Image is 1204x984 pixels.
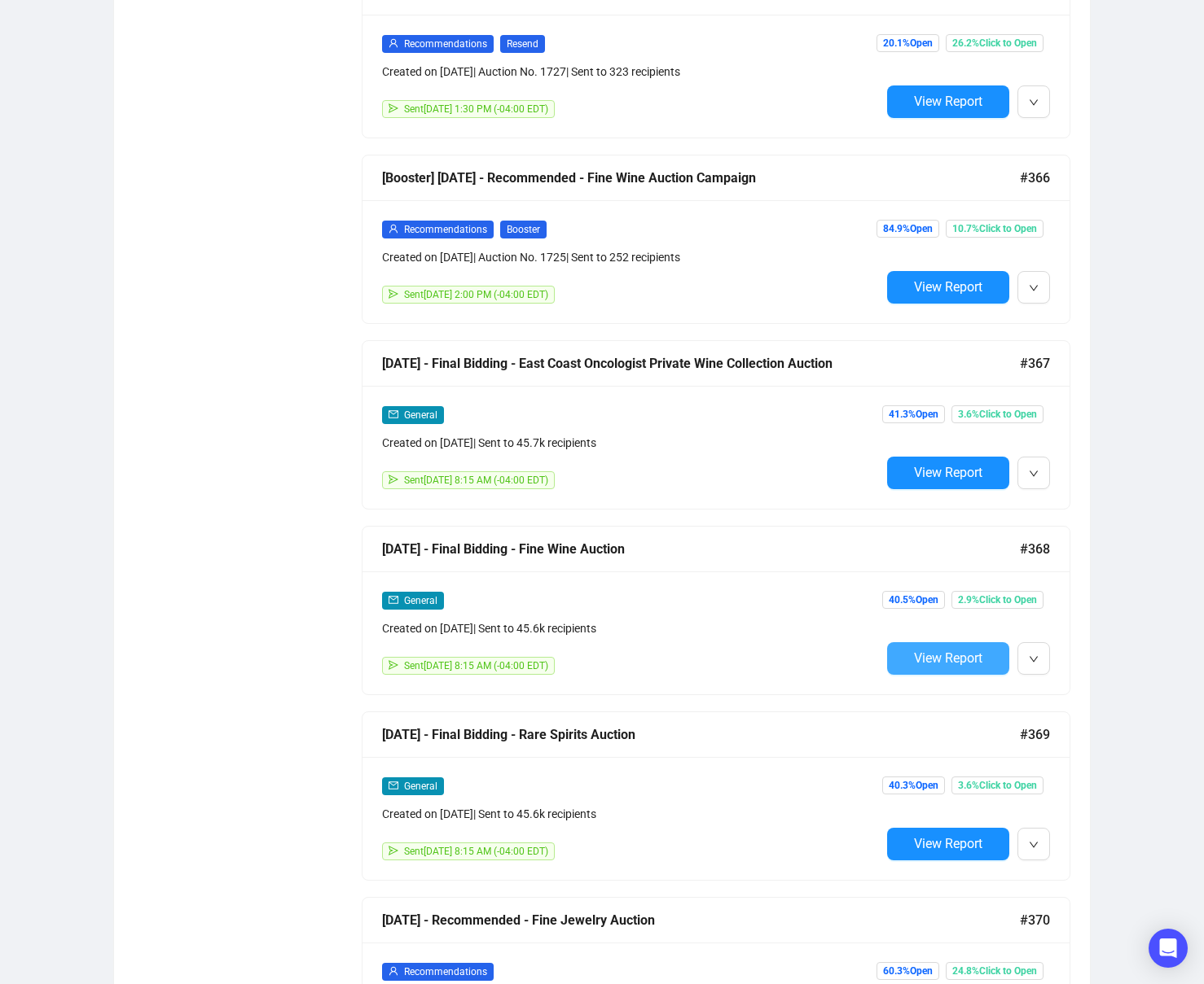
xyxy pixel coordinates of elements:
span: 40.3% Open [882,776,945,794]
span: General [404,409,437,421]
span: View Report [914,279,982,295]
span: send [389,475,398,484]
span: down [1029,654,1039,664]
span: 41.3% Open [882,405,945,423]
span: 26.2% Click to Open [946,34,1044,52]
span: 84.9% Open [877,220,939,238]
span: 60.3% Open [877,962,939,980]
span: #368 [1020,539,1050,559]
div: Created on [DATE] | Auction No. 1727 | Sent to 323 recipients [382,63,881,81]
span: mail [389,595,398,605]
div: Created on [DATE] | Auction No. 1725 | Sent to 252 recipients [382,248,881,266]
div: Created on [DATE] | Sent to 45.6k recipients [382,805,881,823]
button: View Report [887,828,1009,860]
span: down [1029,283,1039,293]
span: General [404,595,437,606]
a: [DATE] - Final Bidding - Rare Spirits Auction#369mailGeneralCreated on [DATE]| Sent to 45.6k reci... [362,711,1070,881]
span: down [1029,840,1039,850]
span: 40.5% Open [882,591,945,609]
div: [DATE] - Final Bidding - East Coast Oncologist Private Wine Collection Auction [382,353,1020,374]
span: View Report [914,650,982,666]
a: [DATE] - Final Bidding - East Coast Oncologist Private Wine Collection Auction#367mailGeneralCrea... [362,340,1070,509]
span: General [404,781,437,792]
span: send [389,103,398,113]
span: #369 [1020,724,1050,745]
button: View Report [887,457,1009,489]
div: [DATE] - Final Bidding - Rare Spirits Auction [382,724,1020,745]
span: Recommendations [404,38,487,50]
div: [DATE] - Recommended - Fine Jewelry Auction [382,910,1020,930]
span: Sent [DATE] 8:15 AM (-04:00 EDT) [404,475,548,486]
button: View Report [887,271,1009,304]
div: Created on [DATE] | Sent to 45.6k recipients [382,619,881,637]
span: #367 [1020,353,1050,374]
span: Recommendations [404,224,487,235]
a: [Booster] [DATE] - Recommended - Fine Wine Auction Campaign#366userRecommendationsBoosterCreated ... [362,155,1070,324]
span: 3.6% Click to Open [951,776,1044,794]
div: Open Intercom Messenger [1149,929,1188,968]
span: Booster [500,221,547,238]
span: send [389,660,398,670]
span: send [389,289,398,299]
div: Created on [DATE] | Sent to 45.7k recipients [382,434,881,452]
span: View Report [914,836,982,851]
span: Sent [DATE] 2:00 PM (-04:00 EDT) [404,289,548,300]
span: mail [389,409,398,419]
span: down [1029,98,1039,107]
span: Sent [DATE] 8:15 AM (-04:00 EDT) [404,660,548,671]
span: 20.1% Open [877,34,939,52]
span: 3.6% Click to Open [951,405,1044,423]
span: user [389,38,398,48]
button: View Report [887,642,1009,675]
span: down [1029,469,1039,479]
span: 2.9% Click to Open [951,591,1044,609]
span: mail [389,781,398,790]
span: #370 [1020,910,1050,930]
button: View Report [887,85,1009,118]
span: 24.8% Click to Open [946,962,1044,980]
span: Resend [500,35,545,53]
a: [DATE] - Final Bidding - Fine Wine Auction#368mailGeneralCreated on [DATE]| Sent to 45.6k recipie... [362,526,1070,695]
span: 10.7% Click to Open [946,220,1044,238]
span: View Report [914,465,982,480]
span: Sent [DATE] 8:15 AM (-04:00 EDT) [404,846,548,857]
span: user [389,224,398,234]
span: user [389,966,398,976]
span: Recommendations [404,966,487,977]
span: #366 [1020,168,1050,188]
span: Sent [DATE] 1:30 PM (-04:00 EDT) [404,103,548,115]
div: [DATE] - Final Bidding - Fine Wine Auction [382,539,1020,559]
span: View Report [914,94,982,109]
span: send [389,846,398,855]
div: [Booster] [DATE] - Recommended - Fine Wine Auction Campaign [382,168,1020,188]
